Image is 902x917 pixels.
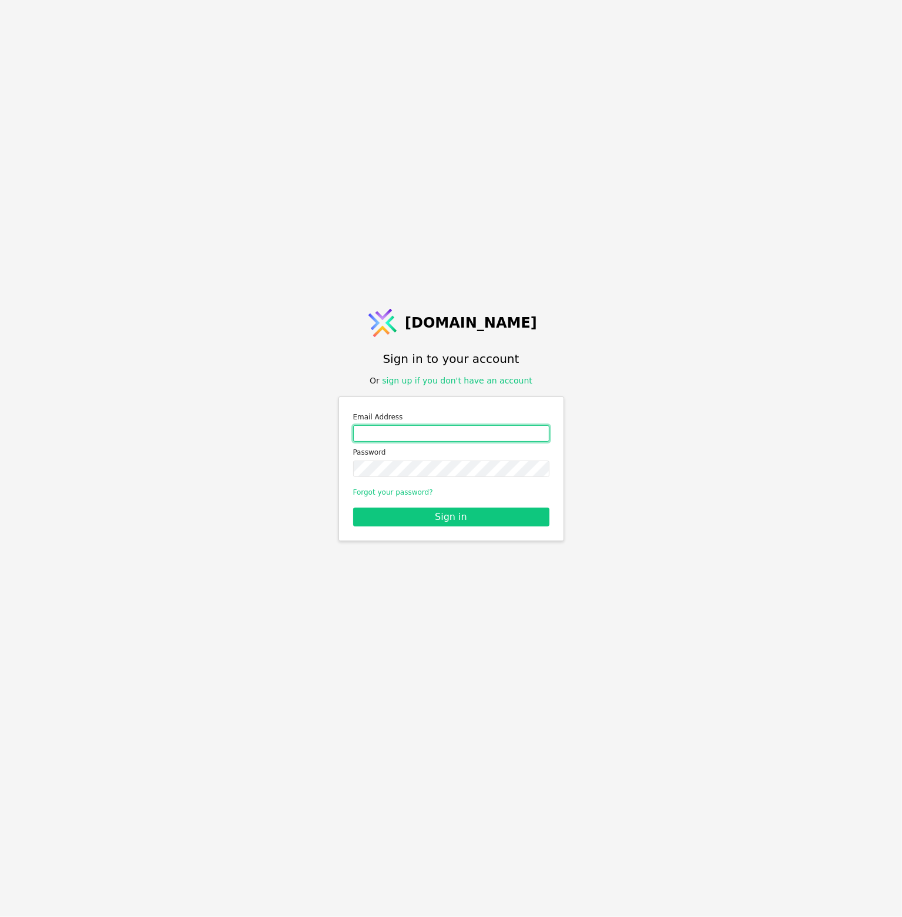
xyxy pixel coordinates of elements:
a: Forgot your password? [353,488,433,496]
h1: Sign in to your account [383,350,519,368]
input: Password [353,461,549,477]
label: Email Address [353,411,549,423]
div: Or [370,375,532,387]
label: Password [353,446,549,458]
a: sign up if you don't have an account [382,376,532,385]
button: Sign in [353,508,549,526]
span: [DOMAIN_NAME] [405,312,537,334]
a: [DOMAIN_NAME] [365,305,537,341]
input: Email address [353,425,549,442]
